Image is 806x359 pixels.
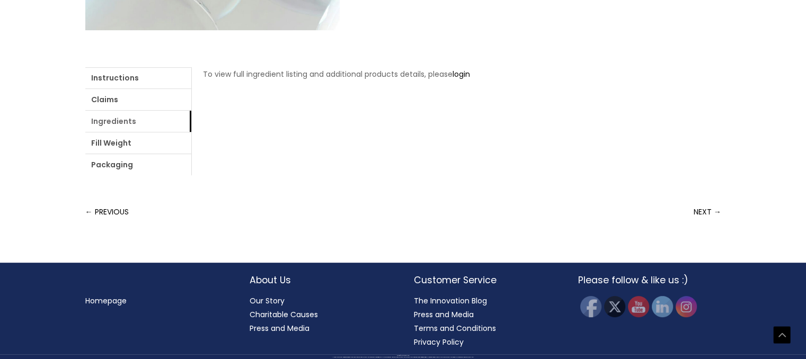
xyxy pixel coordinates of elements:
a: Charitable Causes [250,309,318,320]
img: Twitter [604,296,625,317]
a: ← PREVIOUS [85,201,129,222]
span: Cosmetic Solutions [403,355,410,356]
nav: About Us [250,294,393,335]
a: NEXT → [694,201,721,222]
a: Packaging [85,154,191,175]
a: The Innovation Blog [414,295,487,306]
nav: Menu [85,294,228,308]
a: Privacy Policy [414,337,464,347]
a: Press and Media [250,323,309,334]
h2: About Us [250,273,393,287]
h2: Customer Service [414,273,557,287]
div: Copyright © 2025 [19,355,787,356]
a: Claims [85,89,191,110]
h2: Please follow & like us :) [578,273,721,287]
div: All material on this Website, including design, text, images, logos and sounds, are owned by Cosm... [19,357,787,358]
a: Press and Media [414,309,474,320]
a: login [453,69,470,79]
nav: Customer Service [414,294,557,349]
a: Terms and Conditions [414,323,496,334]
a: Homepage [85,295,127,306]
a: Fill Weight [85,132,191,154]
a: Our Story [250,295,285,306]
p: To view full ingredient listing and additional products details, please [203,67,710,81]
a: Ingredients [85,111,191,132]
a: Instructions [85,67,191,88]
img: Facebook [580,296,601,317]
